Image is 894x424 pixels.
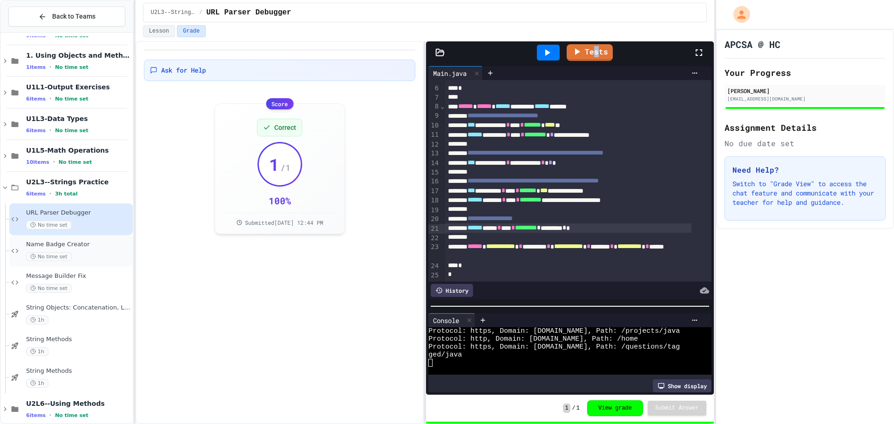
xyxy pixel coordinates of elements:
[428,93,440,102] div: 7
[428,313,475,327] div: Console
[428,121,440,130] div: 10
[26,178,131,186] span: U2L3--Strings Practice
[732,164,878,175] h3: Need Help?
[53,158,55,166] span: •
[724,4,752,25] div: My Account
[572,404,576,412] span: /
[26,252,72,261] span: No time set
[161,66,206,75] span: Ask for Help
[428,271,440,280] div: 25
[49,190,51,197] span: •
[428,177,440,186] div: 16
[428,111,440,121] div: 9
[428,102,440,111] div: 8
[8,7,125,27] button: Back to Teams
[428,351,462,359] span: ged/java
[725,66,886,79] h2: Your Progress
[280,161,291,174] span: / 1
[266,98,293,109] div: Score
[440,102,445,110] span: Fold line
[26,412,46,418] span: 6 items
[653,379,711,392] div: Show display
[428,149,440,158] div: 13
[428,187,440,196] div: 17
[49,63,51,71] span: •
[26,284,72,293] span: No time set
[576,404,580,412] span: 1
[26,191,46,197] span: 6 items
[428,196,440,205] div: 18
[26,96,46,102] span: 6 items
[428,224,440,234] div: 21
[428,168,440,177] div: 15
[428,242,440,262] div: 23
[55,128,88,134] span: No time set
[206,7,291,18] span: URL Parser Debugger
[26,399,131,408] span: U2L6--Using Methods
[428,140,440,149] div: 12
[245,219,323,226] span: Submitted [DATE] 12:44 PM
[49,95,51,102] span: •
[428,84,440,93] div: 6
[52,12,95,21] span: Back to Teams
[26,316,48,324] span: 1h
[143,25,175,37] button: Lesson
[428,343,680,351] span: Protocol: https, Domain: [DOMAIN_NAME], Path: /questions/tag
[49,127,51,134] span: •
[428,215,440,224] div: 20
[428,234,440,243] div: 22
[55,412,88,418] span: No time set
[648,401,706,416] button: Submit Answer
[428,68,471,78] div: Main.java
[26,304,131,312] span: String Objects: Concatenation, Literals, and More
[26,146,131,155] span: U1L5-Math Operations
[428,335,638,343] span: Protocol: http, Domain: [DOMAIN_NAME], Path: /home
[269,194,291,207] div: 100 %
[431,284,473,297] div: History
[725,138,886,149] div: No due date set
[428,316,464,325] div: Console
[727,95,883,102] div: [EMAIL_ADDRESS][DOMAIN_NAME]
[428,206,440,215] div: 19
[732,179,878,207] p: Switch to "Grade View" to access the chat feature and communicate with your teacher for help and ...
[26,336,131,343] span: String Methods
[26,114,131,123] span: U1L3-Data Types
[727,87,883,95] div: [PERSON_NAME]
[199,9,203,16] span: /
[26,241,131,249] span: Name Badge Creator
[587,400,643,416] button: View grade
[655,404,699,412] span: Submit Answer
[26,221,72,229] span: No time set
[274,123,296,132] span: Correct
[567,44,613,61] a: Tests
[26,128,46,134] span: 6 items
[26,209,131,217] span: URL Parser Debugger
[428,66,483,80] div: Main.java
[428,159,440,168] div: 14
[55,96,88,102] span: No time set
[428,130,440,140] div: 11
[26,379,48,388] span: 1h
[26,51,131,60] span: 1. Using Objects and Methods
[26,83,131,91] span: U1L1-Output Exercises
[26,347,48,356] span: 1h
[26,367,131,375] span: String Methods
[563,404,570,413] span: 1
[177,25,206,37] button: Grade
[26,272,131,280] span: Message Builder Fix
[269,155,279,174] span: 1
[428,327,680,335] span: Protocol: https, Domain: [DOMAIN_NAME], Path: /projects/java
[59,159,92,165] span: No time set
[725,38,780,51] h1: APCSA @ HC
[49,411,51,419] span: •
[26,159,49,165] span: 10 items
[428,262,440,271] div: 24
[55,64,88,70] span: No time set
[151,9,196,16] span: U2L3--Strings Practice
[725,121,886,134] h2: Assignment Details
[55,191,78,197] span: 3h total
[26,64,46,70] span: 1 items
